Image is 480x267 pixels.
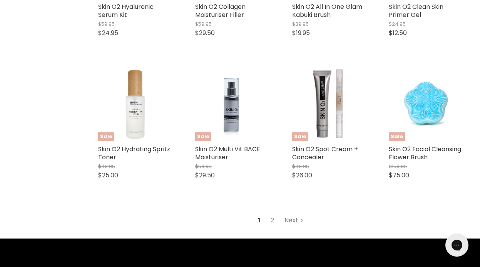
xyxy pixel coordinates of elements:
[195,20,212,28] span: $59.95
[389,67,463,141] img: Skin O2 Facial Cleansing Flower Brush
[292,20,309,28] span: $39.95
[98,20,115,28] span: $59.95
[389,145,461,162] a: Skin O2 Facial Cleansing Flower Brush
[98,67,172,141] a: Skin O2 Hydrating Spritz TonerSale
[266,214,278,227] a: 2
[389,20,406,28] span: $24.95
[292,67,366,141] a: Skin O2 Spot Cream + ConcealerSale
[195,132,211,141] span: Sale
[98,132,114,141] span: Sale
[389,2,443,19] a: Skin O2 Clean Skin Primer Gel
[389,171,409,180] span: $75.00
[98,28,118,37] span: $24.95
[389,132,405,141] span: Sale
[195,171,215,180] span: $29.50
[195,67,269,141] a: Skin O2 Multi Vit BACE MoisturiserSale
[98,2,154,19] a: Skin O2 Hyaluronic Serum Kit
[195,67,269,141] img: Skin O2 Multi Vit BACE Moisturiser
[292,163,309,170] span: $49.95
[442,231,472,259] iframe: Gorgias live chat messenger
[254,214,264,227] span: 1
[292,132,308,141] span: Sale
[389,163,407,170] span: $159.95
[292,171,312,180] span: $26.00
[98,163,115,170] span: $49.95
[195,163,212,170] span: $59.95
[280,214,308,227] a: Next
[292,2,362,19] a: Skin O2 All In One Glam Kabuki Brush
[389,67,463,141] a: Skin O2 Facial Cleansing Flower BrushSale
[98,171,118,180] span: $25.00
[195,2,246,19] a: Skin O2 Collagen Moisturiser Filler
[389,28,407,37] span: $12.50
[195,28,215,37] span: $29.50
[98,145,170,162] a: Skin O2 Hydrating Spritz Toner
[292,28,310,37] span: $19.95
[195,145,260,162] a: Skin O2 Multi Vit BACE Moisturiser
[98,67,172,141] img: Skin O2 Hydrating Spritz Toner
[292,67,366,141] img: Skin O2 Spot Cream + Concealer
[292,145,358,162] a: Skin O2 Spot Cream + Concealer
